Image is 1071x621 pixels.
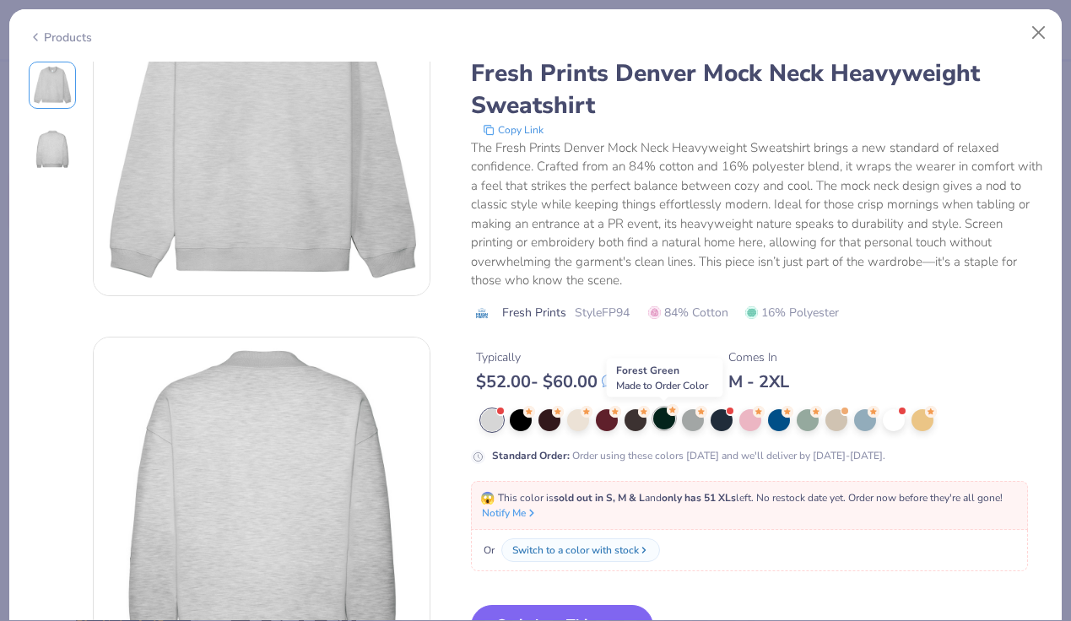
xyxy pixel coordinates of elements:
[728,371,789,392] div: M - 2XL
[492,449,570,462] strong: Standard Order :
[471,57,1043,121] div: Fresh Prints Denver Mock Neck Heavyweight Sweatshirt
[32,65,73,105] img: Front
[476,371,614,392] div: $ 52.00 - $ 60.00
[554,491,645,505] strong: sold out in S, M & L
[482,505,538,521] button: Notify Me
[575,304,630,321] span: Style FP94
[480,543,495,558] span: Or
[471,306,494,320] img: brand logo
[745,304,839,321] span: 16% Polyester
[1023,17,1055,49] button: Close
[29,29,92,46] div: Products
[478,121,549,138] button: copy to clipboard
[648,304,728,321] span: 84% Cotton
[501,538,660,562] button: Switch to a color with stock
[662,491,736,505] strong: only has 51 XLs
[607,359,723,397] div: Forest Green
[492,448,885,463] div: Order using these colors [DATE] and we'll deliver by [DATE]-[DATE].
[476,348,614,366] div: Typically
[728,348,789,366] div: Comes In
[502,304,566,321] span: Fresh Prints
[512,543,639,558] div: Switch to a color with stock
[471,138,1043,290] div: The Fresh Prints Denver Mock Neck Heavyweight Sweatshirt brings a new standard of relaxed confide...
[616,379,708,392] span: Made to Order Color
[480,491,1003,505] span: This color is and left. No restock date yet. Order now before they're all gone!
[32,129,73,170] img: Back
[480,490,495,506] span: 😱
